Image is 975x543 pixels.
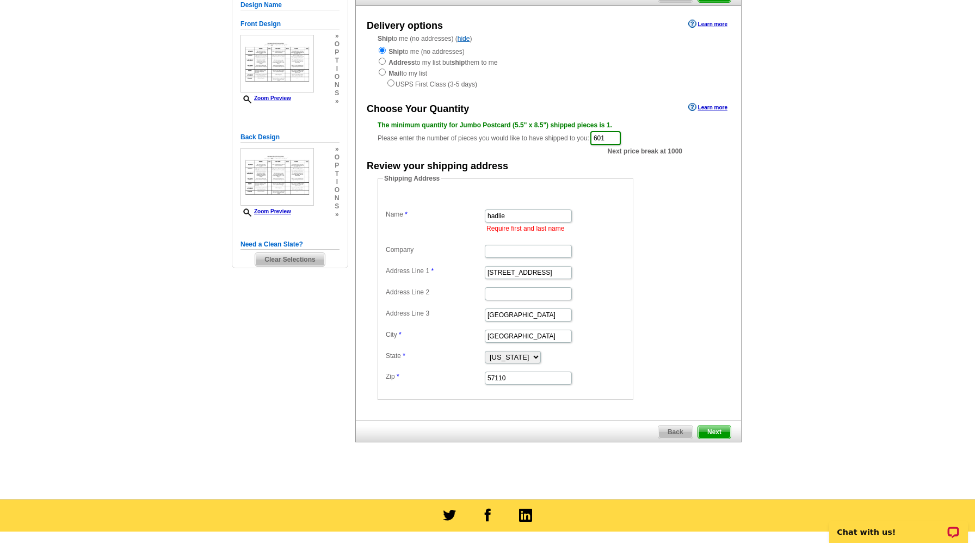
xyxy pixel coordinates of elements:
[240,132,340,143] h5: Back Design
[386,330,484,340] label: City
[255,253,324,266] span: Clear Selections
[335,211,340,219] span: »
[458,35,470,42] a: hide
[658,425,693,439] span: Back
[486,224,628,233] li: Require first and last name
[386,372,484,381] label: Zip
[367,18,443,33] div: Delivery options
[386,245,484,255] label: Company
[367,102,469,116] div: Choose Your Quantity
[335,202,340,211] span: s
[378,46,719,89] div: to me (no addresses) to my list but them to me to my list
[386,209,484,219] label: Name
[335,57,340,65] span: t
[240,239,340,250] h5: Need a Clean Slate?
[452,59,465,66] strong: ship
[335,40,340,48] span: o
[240,148,314,206] img: small-thumb.jpg
[388,59,415,66] strong: Address
[822,509,975,543] iframe: LiveChat chat widget
[356,34,741,89] div: to me (no addresses) ( )
[240,208,291,214] a: Zoom Preview
[698,425,731,439] span: Next
[240,19,340,29] h5: Front Design
[378,120,719,146] div: Please enter the number of pieces you would like to have shipped to you:
[335,89,340,97] span: s
[688,103,727,112] a: Learn more
[388,70,401,77] strong: Mail
[335,194,340,202] span: n
[367,159,508,174] div: Review your shipping address
[335,145,340,153] span: »
[335,32,340,40] span: »
[335,186,340,194] span: o
[383,174,441,183] legend: Shipping Address
[378,35,392,42] strong: Ship
[386,351,484,361] label: State
[335,178,340,186] span: i
[386,308,484,318] label: Address Line 3
[388,48,403,55] strong: Ship
[335,153,340,162] span: o
[335,97,340,106] span: »
[335,162,340,170] span: p
[335,48,340,57] span: p
[658,425,693,439] a: Back
[240,35,314,92] img: small-thumb.jpg
[688,20,727,28] a: Learn more
[335,65,340,73] span: i
[378,120,719,130] div: The minimum quantity for Jumbo Postcard (5.5" x 8.5") shipped pieces is 1.
[335,170,340,178] span: t
[386,287,484,297] label: Address Line 2
[378,78,719,89] div: USPS First Class (3-5 days)
[335,81,340,89] span: n
[335,73,340,81] span: o
[386,266,484,276] label: Address Line 1
[608,146,682,156] span: Next price break at 1000
[240,95,291,101] a: Zoom Preview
